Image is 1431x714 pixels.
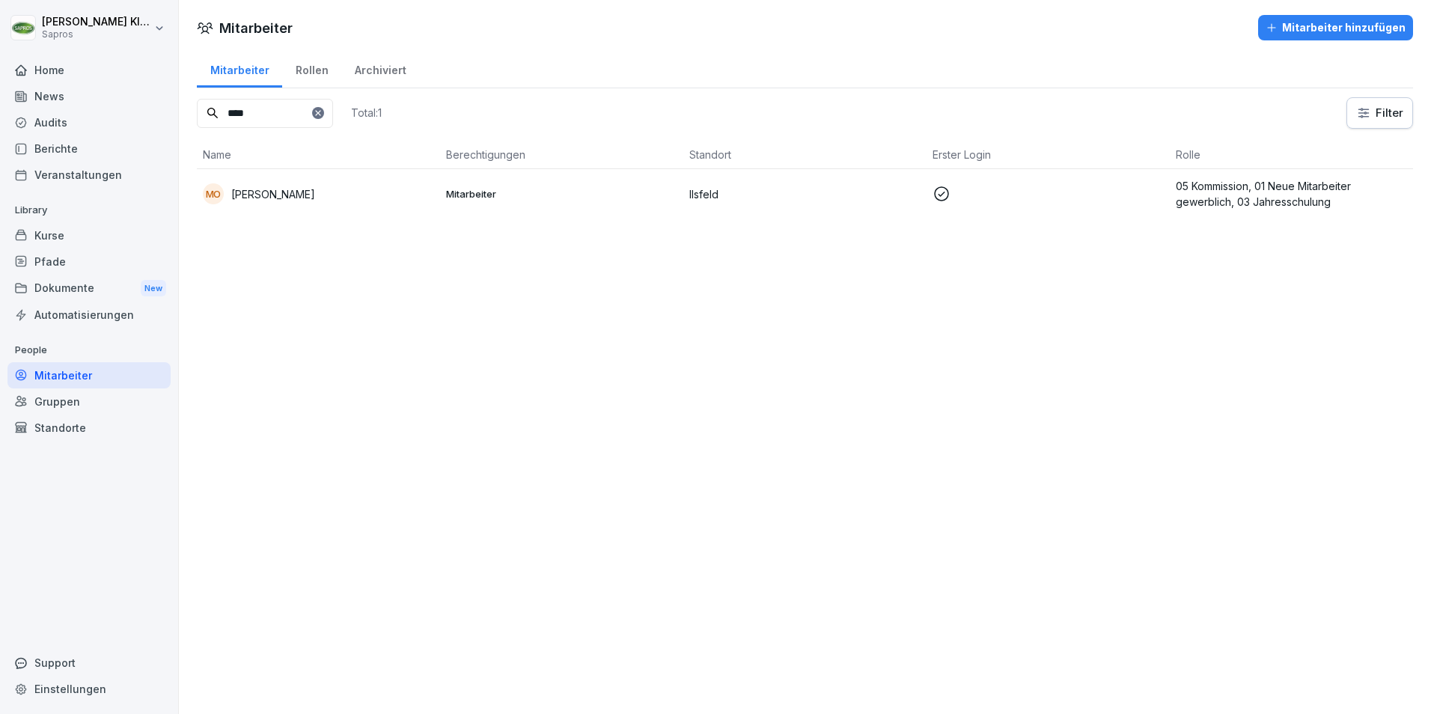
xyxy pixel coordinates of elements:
a: Standorte [7,415,171,441]
p: Ilsfeld [689,186,921,202]
th: Erster Login [927,141,1170,169]
p: [PERSON_NAME] [231,186,315,202]
a: Audits [7,109,171,135]
div: Support [7,650,171,676]
div: MO [203,183,224,204]
a: DokumenteNew [7,275,171,302]
th: Name [197,141,440,169]
p: People [7,338,171,362]
a: Mitarbeiter [197,49,282,88]
a: Einstellungen [7,676,171,702]
div: Mitarbeiter hinzufügen [1266,19,1406,36]
a: Automatisierungen [7,302,171,328]
p: Total: 1 [351,106,382,120]
p: 05 Kommission, 01 Neue Mitarbeiter gewerblich, 03 Jahresschulung [1176,178,1407,210]
p: Mitarbeiter [446,187,677,201]
div: New [141,280,166,297]
div: Dokumente [7,275,171,302]
a: News [7,83,171,109]
p: Sapros [42,29,151,40]
h1: Mitarbeiter [219,18,293,38]
button: Filter [1347,98,1412,128]
button: Mitarbeiter hinzufügen [1258,15,1413,40]
p: [PERSON_NAME] Kleinbeck [42,16,151,28]
div: Filter [1356,106,1403,120]
a: Kurse [7,222,171,248]
a: Veranstaltungen [7,162,171,188]
a: Mitarbeiter [7,362,171,388]
th: Rolle [1170,141,1413,169]
a: Gruppen [7,388,171,415]
a: Pfade [7,248,171,275]
th: Standort [683,141,927,169]
a: Rollen [282,49,341,88]
a: Home [7,57,171,83]
a: Berichte [7,135,171,162]
th: Berechtigungen [440,141,683,169]
a: Archiviert [341,49,419,88]
p: Library [7,198,171,222]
